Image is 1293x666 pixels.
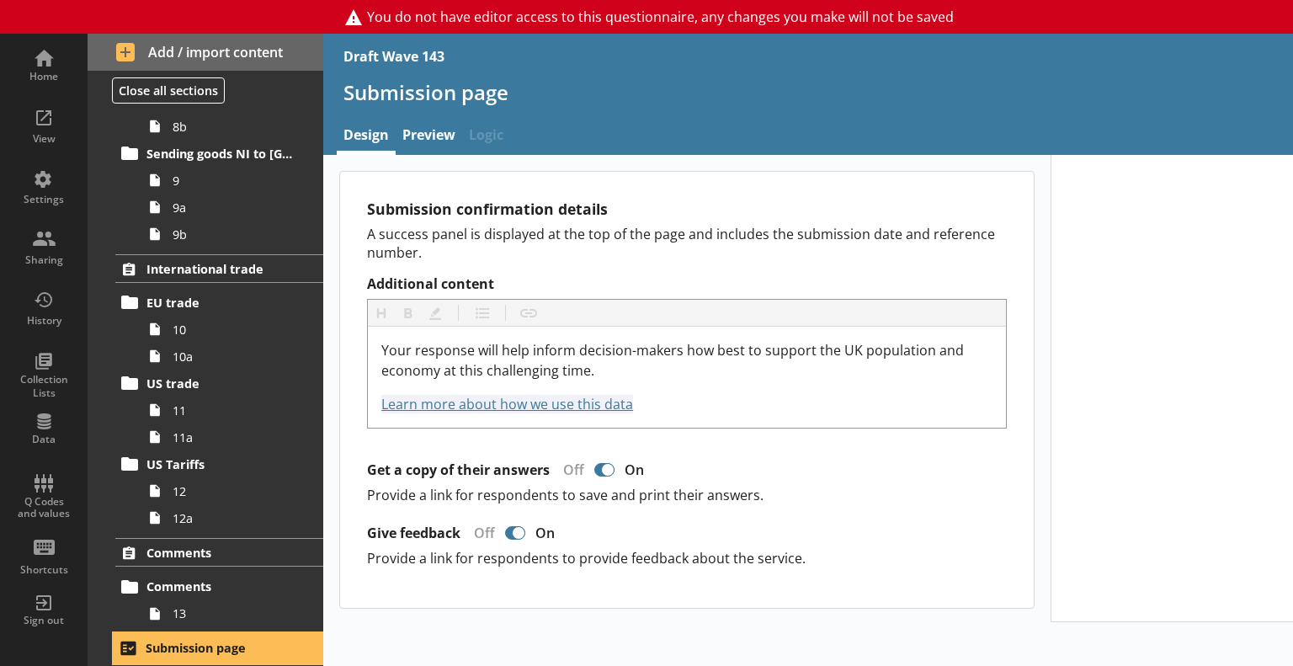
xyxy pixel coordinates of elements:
label: Give feedback [367,525,460,542]
a: Submission page [114,634,323,663]
a: 12a [141,504,323,531]
li: Sending goods NI to [GEOGRAPHIC_DATA]99a9b [123,140,323,248]
div: Settings [14,193,73,206]
span: 10 [173,322,300,338]
div: Off [460,524,502,542]
a: 11 [141,397,323,424]
li: US Tariffs1212a [123,450,323,531]
span: US trade [146,376,293,392]
a: US Tariffs [115,450,323,477]
span: EU trade [146,295,293,311]
span: Add / import content [116,43,295,61]
div: On [529,524,568,542]
div: On [618,461,657,479]
p: A success panel is displayed at the top of the page and includes the submission date and referenc... [367,225,1007,262]
a: US trade [115,370,323,397]
span: 13 [173,605,300,621]
span: 9b [173,226,300,242]
span: 12 [173,483,300,499]
a: International trade [115,254,323,283]
span: US Tariffs [146,456,293,472]
span: 8b [173,119,300,135]
a: EU trade [115,289,323,316]
a: 10a [141,343,323,370]
div: Draft Wave 143 [343,47,444,66]
label: Get a copy of their answers [367,461,550,479]
span: 11a [173,429,300,445]
span: Logic [462,119,510,155]
a: 10 [141,316,323,343]
li: International tradeEU trade1010aUS trade1111aUS Tariffs1212a [88,254,323,531]
div: Sharing [14,253,73,267]
div: Data [14,433,73,446]
a: 9b [141,221,323,248]
a: 9 [141,167,323,194]
div: Q Codes and values [14,496,73,520]
span: 12a [173,510,300,526]
a: Sending goods NI to [GEOGRAPHIC_DATA] [115,140,323,167]
span: Comments [146,545,293,561]
li: CommentsComments13 [88,538,323,626]
a: 13 [141,600,323,627]
a: 12 [141,477,323,504]
button: Close all sections [112,77,225,104]
div: View [14,132,73,146]
h1: Submission page [343,79,1273,105]
span: 9 [173,173,300,189]
div: Sign out [14,614,73,627]
a: Design [337,119,396,155]
li: Comments13 [123,573,323,627]
a: Comments [115,538,323,567]
div: Home [14,70,73,83]
p: Provide a link for respondents to save and print their answers. [367,486,1007,504]
div: Collection Lists [14,373,73,399]
div: History [14,314,73,328]
span: 9a [173,200,300,216]
span: International trade [146,261,293,277]
li: EU trade1010a [123,289,323,370]
div: Off [550,461,591,479]
span: 10a [173,349,300,365]
span: Comments [146,578,293,594]
div: Shortcuts [14,563,73,577]
a: Learn more about how we use this data [381,395,633,413]
span: Submission page [146,640,293,656]
h2: Submission confirmation details [367,199,1007,219]
a: 11a [141,424,323,450]
p: Provide a link for respondents to provide feedback about the service. [367,549,1007,567]
a: 9a [141,194,323,221]
div: Additional content [381,340,992,414]
a: 8b [141,113,323,140]
span: Your response will help inform decision-makers how best to support the UK population and economy ... [381,341,967,380]
button: Add / import content [88,34,323,71]
a: Comments [115,573,323,600]
span: 11 [173,402,300,418]
label: Additional content [367,275,1007,293]
li: US trade1111a [123,370,323,450]
span: Sending goods NI to [GEOGRAPHIC_DATA] [146,146,293,162]
a: Preview [396,119,462,155]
